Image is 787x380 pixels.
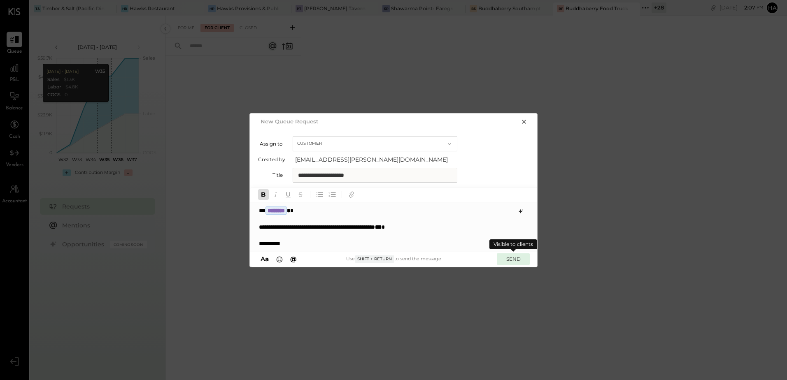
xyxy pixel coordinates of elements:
button: Bold [258,189,269,200]
button: SEND [497,253,530,264]
label: Title [258,172,283,178]
button: @ [288,255,299,264]
h2: New Queue Request [261,118,319,125]
button: Ordered List [327,189,338,200]
label: Created by [258,156,285,162]
button: Customer [293,136,457,151]
span: Shift + Return [355,255,394,263]
div: Visible to clients [489,239,537,249]
span: a [265,255,269,263]
span: @ [290,255,297,263]
button: Add URL [346,189,357,200]
button: Unordered List [314,189,325,200]
button: Strikethrough [295,189,306,200]
button: Italic [270,189,281,200]
button: Aa [258,255,271,264]
button: Underline [283,189,293,200]
span: [EMAIL_ADDRESS][PERSON_NAME][DOMAIN_NAME] [295,155,460,164]
div: Use to send the message [299,255,489,263]
label: Assign to [258,141,283,147]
